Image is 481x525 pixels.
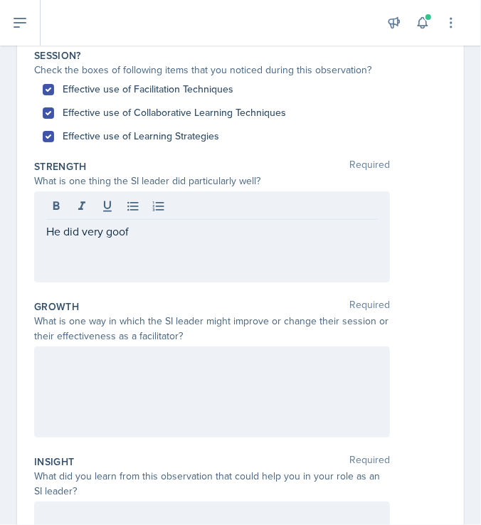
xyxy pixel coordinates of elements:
span: Required [349,299,390,314]
div: What did you learn from this observation that could help you in your role as an SI leader? [34,469,390,499]
span: Required [349,34,390,63]
div: What is one thing the SI leader did particularly well? [34,174,390,189]
span: Required [349,159,390,174]
div: Check the boxes of following items that you noticed during this observation? [34,63,390,78]
label: Effective use of Learning Strategies [63,129,219,144]
div: What is one way in which the SI leader might improve or change their session or their effectivene... [34,314,390,344]
label: Growth [34,299,79,314]
label: Insight [34,455,74,469]
label: Effective use of Collaborative Learning Techniques [63,105,286,120]
p: He did very goof [46,223,378,240]
span: Required [349,455,390,469]
label: Effective use of Facilitation Techniques [63,82,233,97]
label: Did you notice the following things during this session? [34,34,349,63]
label: Strength [34,159,87,174]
